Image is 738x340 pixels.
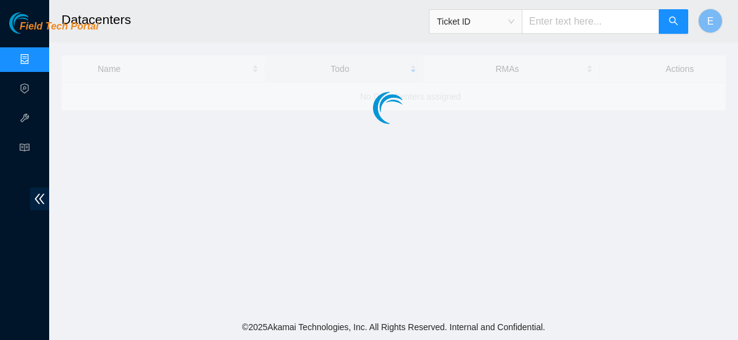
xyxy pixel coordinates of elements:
[659,9,688,34] button: search
[20,137,29,162] span: read
[49,314,738,340] footer: © 2025 Akamai Technologies, Inc. All Rights Reserved. Internal and Confidential.
[669,16,678,28] span: search
[9,22,98,38] a: Akamai TechnologiesField Tech Portal
[20,21,98,33] span: Field Tech Portal
[9,12,62,34] img: Akamai Technologies
[522,9,659,34] input: Enter text here...
[30,188,49,210] span: double-left
[707,14,714,29] span: E
[698,9,723,33] button: E
[437,12,514,31] span: Ticket ID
